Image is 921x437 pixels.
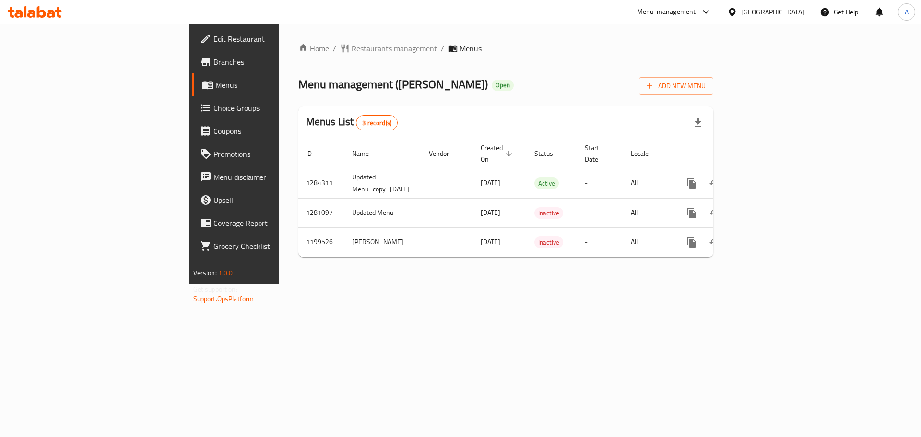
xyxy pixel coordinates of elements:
a: Promotions [192,142,342,165]
span: Menu disclaimer [213,171,335,183]
td: Updated Menu_copy_[DATE] [344,168,421,198]
td: - [577,227,623,257]
span: Created On [481,142,515,165]
li: / [441,43,444,54]
div: Menu-management [637,6,696,18]
nav: breadcrumb [298,43,714,54]
a: Menus [192,73,342,96]
a: Grocery Checklist [192,235,342,258]
span: Active [534,178,559,189]
div: Inactive [534,207,563,219]
span: Inactive [534,237,563,248]
button: Change Status [703,231,726,254]
span: Name [352,148,381,159]
button: Add New Menu [639,77,713,95]
button: more [680,231,703,254]
div: [GEOGRAPHIC_DATA] [741,7,804,17]
span: Coupons [213,125,335,137]
button: Change Status [703,201,726,224]
span: Menus [215,79,335,91]
div: Export file [686,111,709,134]
span: 1.0.0 [218,267,233,279]
span: Restaurants management [352,43,437,54]
td: All [623,227,673,257]
span: [DATE] [481,206,500,219]
td: - [577,198,623,227]
span: Coverage Report [213,217,335,229]
span: Version: [193,267,217,279]
button: more [680,172,703,195]
span: ID [306,148,324,159]
a: Coverage Report [192,212,342,235]
a: Upsell [192,189,342,212]
span: Choice Groups [213,102,335,114]
a: Support.OpsPlatform [193,293,254,305]
td: - [577,168,623,198]
td: All [623,168,673,198]
a: Branches [192,50,342,73]
span: Branches [213,56,335,68]
span: Edit Restaurant [213,33,335,45]
a: Choice Groups [192,96,342,119]
a: Menu disclaimer [192,165,342,189]
a: Restaurants management [340,43,437,54]
span: Menu management ( [PERSON_NAME] ) [298,73,488,95]
span: Menus [460,43,482,54]
div: Total records count [356,115,398,130]
button: Change Status [703,172,726,195]
span: Status [534,148,566,159]
a: Coupons [192,119,342,142]
div: Active [534,177,559,189]
table: enhanced table [298,139,780,257]
span: [DATE] [481,236,500,248]
span: Add New Menu [647,80,706,92]
span: Promotions [213,148,335,160]
td: All [623,198,673,227]
span: Vendor [429,148,461,159]
span: [DATE] [481,177,500,189]
span: Upsell [213,194,335,206]
span: 3 record(s) [356,118,397,128]
div: Inactive [534,236,563,248]
span: Start Date [585,142,612,165]
h2: Menus List [306,115,398,130]
a: Edit Restaurant [192,27,342,50]
th: Actions [673,139,780,168]
span: Locale [631,148,661,159]
span: A [905,7,909,17]
span: Get support on: [193,283,237,295]
span: Grocery Checklist [213,240,335,252]
div: Open [492,80,514,91]
td: [PERSON_NAME] [344,227,421,257]
button: more [680,201,703,224]
span: Inactive [534,208,563,219]
td: Updated Menu [344,198,421,227]
span: Open [492,81,514,89]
